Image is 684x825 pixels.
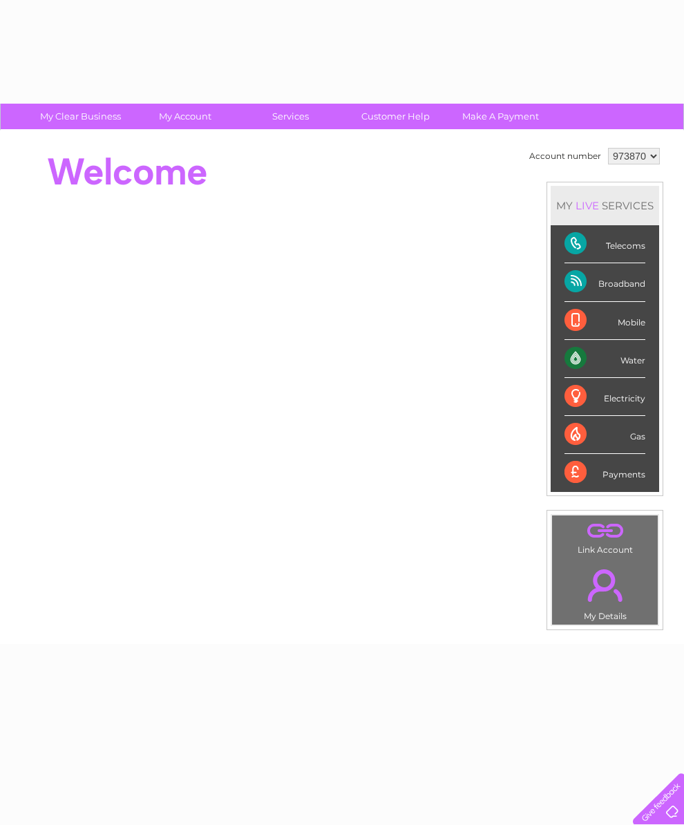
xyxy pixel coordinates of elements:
[555,561,654,609] a: .
[564,302,645,340] div: Mobile
[339,104,453,129] a: Customer Help
[564,454,645,491] div: Payments
[551,186,659,225] div: MY SERVICES
[555,519,654,543] a: .
[564,340,645,378] div: Water
[551,515,658,558] td: Link Account
[564,225,645,263] div: Telecoms
[573,199,602,212] div: LIVE
[234,104,348,129] a: Services
[564,416,645,454] div: Gas
[564,378,645,416] div: Electricity
[23,104,137,129] a: My Clear Business
[129,104,243,129] a: My Account
[551,558,658,625] td: My Details
[526,144,605,168] td: Account number
[444,104,558,129] a: Make A Payment
[564,263,645,301] div: Broadband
